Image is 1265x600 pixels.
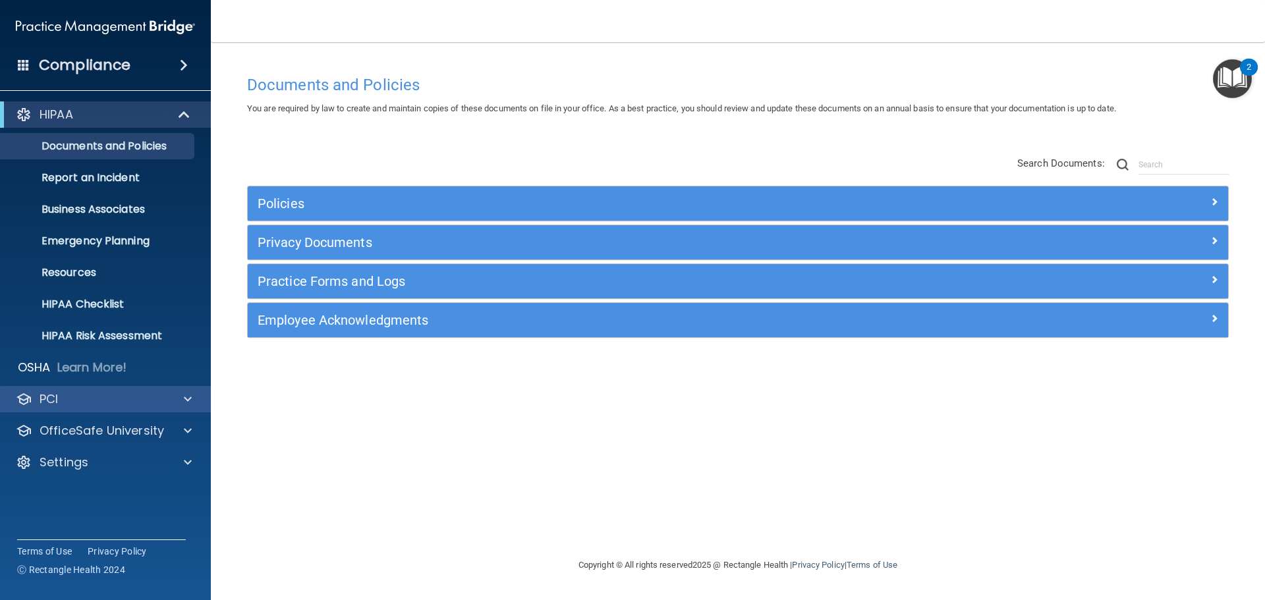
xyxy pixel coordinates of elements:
p: Report an Incident [9,171,188,184]
a: Employee Acknowledgments [258,310,1218,331]
a: Privacy Policy [88,545,147,558]
h5: Privacy Documents [258,235,973,250]
h5: Employee Acknowledgments [258,313,973,327]
a: HIPAA [16,107,191,123]
h4: Documents and Policies [247,76,1229,94]
a: Privacy Policy [792,560,844,570]
p: Resources [9,266,188,279]
a: Terms of Use [847,560,897,570]
p: Settings [40,454,88,470]
input: Search [1138,155,1229,175]
h4: Compliance [39,56,130,74]
a: Privacy Documents [258,232,1218,253]
p: HIPAA Risk Assessment [9,329,188,342]
p: OSHA [18,360,51,375]
a: Practice Forms and Logs [258,271,1218,292]
span: Search Documents: [1017,157,1105,169]
span: Ⓒ Rectangle Health 2024 [17,563,125,576]
img: PMB logo [16,14,195,40]
div: 2 [1247,67,1251,84]
p: Emergency Planning [9,234,188,248]
a: OfficeSafe University [16,423,192,439]
a: PCI [16,391,192,407]
span: You are required by law to create and maintain copies of these documents on file in your office. ... [247,103,1116,113]
p: HIPAA Checklist [9,298,188,311]
p: Business Associates [9,203,188,216]
button: Open Resource Center, 2 new notifications [1213,59,1252,98]
h5: Practice Forms and Logs [258,274,973,288]
p: PCI [40,391,58,407]
a: Terms of Use [17,545,72,558]
p: HIPAA [40,107,73,123]
div: Copyright © All rights reserved 2025 @ Rectangle Health | | [497,544,978,586]
img: ic-search.3b580494.png [1117,159,1129,171]
p: Learn More! [57,360,127,375]
p: Documents and Policies [9,140,188,153]
a: Policies [258,193,1218,214]
a: Settings [16,454,192,470]
h5: Policies [258,196,973,211]
p: OfficeSafe University [40,423,164,439]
